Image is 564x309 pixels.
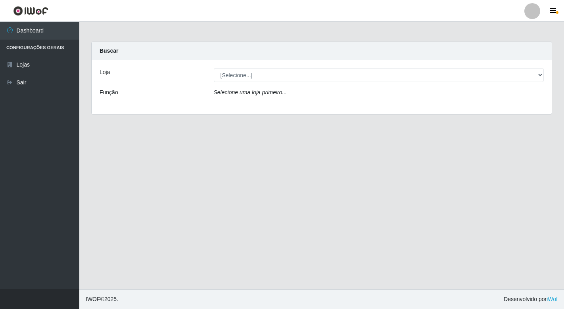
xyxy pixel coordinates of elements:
[86,296,100,302] span: IWOF
[13,6,48,16] img: CoreUI Logo
[100,48,118,54] strong: Buscar
[100,88,118,97] label: Função
[547,296,558,302] a: iWof
[214,89,287,95] i: Selecione uma loja primeiro...
[86,295,118,303] span: © 2025 .
[504,295,558,303] span: Desenvolvido por
[100,68,110,76] label: Loja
